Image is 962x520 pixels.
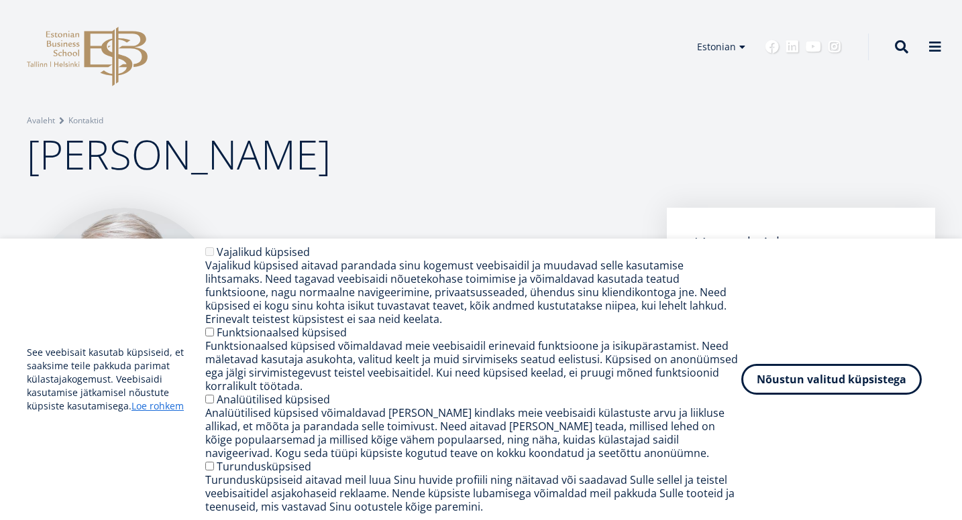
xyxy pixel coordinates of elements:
[205,473,741,513] div: Turundusküpsiseid aitavad meil luua Sinu huvide profiili ning näitavad või saadavad Sulle sellel ...
[217,325,347,340] label: Funktsionaalsed küpsised
[205,339,741,393] div: Funktsionaalsed küpsised võimaldavad meie veebisaidil erinevaid funktsioone ja isikupärastamist. ...
[27,114,55,127] a: Avaleht
[217,392,330,407] label: Analüütilised küpsised
[217,245,310,259] label: Vajalikud küpsised
[217,459,311,474] label: Turundusküpsised
[27,346,205,413] p: See veebisait kasutab küpsiseid, et saaksime teile pakkuda parimat külastajakogemust. Veebisaidi ...
[27,208,221,402] img: a
[205,406,741,460] div: Analüütilised küpsised võimaldavad [PERSON_NAME] kindlaks meie veebisaidi külastuste arvu ja liik...
[828,40,841,54] a: Instagram
[786,40,799,54] a: Linkedin
[131,399,184,413] a: Loe rohkem
[68,114,103,127] a: Kontaktid
[765,40,779,54] a: Facebook
[694,235,908,255] a: Kontaktid
[205,259,741,326] div: Vajalikud küpsised aitavad parandada sinu kogemust veebisaidil ja muudavad selle kasutamise lihts...
[806,40,821,54] a: Youtube
[27,127,331,182] span: [PERSON_NAME]
[741,364,922,395] button: Nõustun valitud küpsistega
